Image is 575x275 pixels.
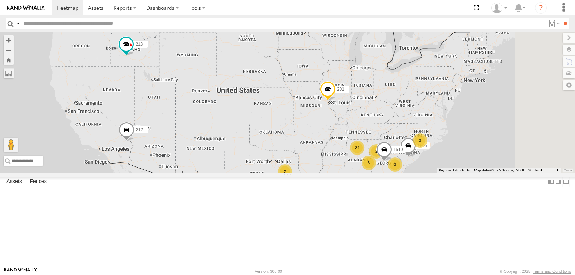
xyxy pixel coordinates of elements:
button: Map Scale: 200 km per 46 pixels [526,168,561,173]
span: Map data ©2025 Google, INEGI [474,168,524,172]
label: Map Settings [563,80,575,90]
button: Zoom in [4,35,14,45]
label: Measure [4,68,14,78]
label: Assets [3,177,26,187]
label: Dock Summary Table to the Left [548,177,555,187]
button: Zoom out [4,45,14,55]
div: 24 [350,141,364,155]
label: Fences [26,177,50,187]
span: 201 [337,87,344,92]
div: Version: 308.00 [255,269,282,274]
div: 3 [413,133,427,148]
div: 6 [362,156,376,170]
label: Search Query [15,18,21,29]
i: ? [535,2,547,14]
div: 2 [278,164,292,179]
label: Search Filter Options [546,18,561,29]
label: Hide Summary Table [562,177,570,187]
a: Terms and Conditions [533,269,571,274]
button: Zoom Home [4,55,14,65]
span: 1510 [394,147,403,152]
div: © Copyright 2025 - [500,269,571,274]
a: Terms (opens in new tab) [564,169,572,172]
button: Keyboard shortcuts [439,168,470,173]
span: 1505 [418,143,427,148]
span: 200 km [528,168,540,172]
span: 212 [136,127,143,132]
button: Drag Pegman onto the map to open Street View [4,138,18,152]
label: Dock Summary Table to the Right [555,177,562,187]
div: 2 [369,144,383,159]
img: rand-logo.svg [7,5,45,10]
a: Visit our Website [4,268,37,275]
div: EDWARD EDMONDSON [489,3,510,13]
span: 213 [135,42,143,47]
div: 3 [388,157,402,172]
